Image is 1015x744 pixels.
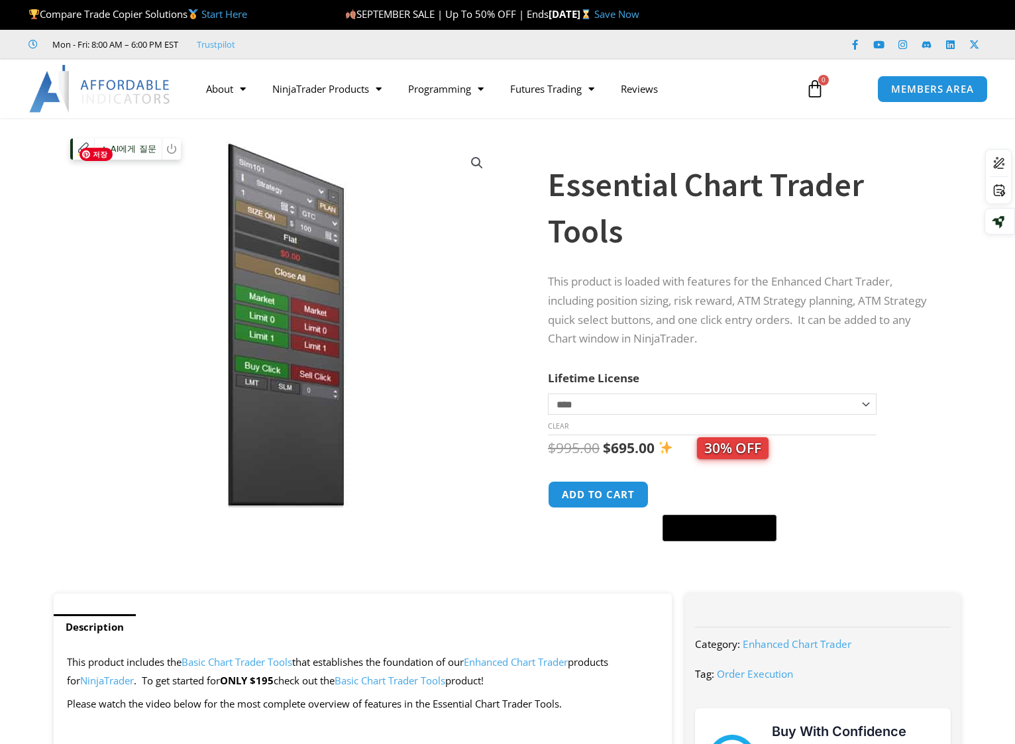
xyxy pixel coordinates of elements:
[465,151,489,175] a: View full-screen image gallery
[29,65,172,113] img: LogoAI | Affordable Indicators – NinjaTrader
[594,7,639,21] a: Save Now
[220,674,274,687] strong: ONLY $195
[695,667,714,680] span: Tag:
[548,439,600,457] bdi: 995.00
[201,7,247,21] a: Start Here
[67,695,659,714] p: Please watch the video below for the most complete overview of features in the Essential Chart Tr...
[73,141,499,507] img: Essential Chart Trader Tools
[80,674,134,687] a: NinjaTrader
[188,9,198,19] img: 🥇
[660,479,779,511] iframe: Secure express checkout frame
[395,74,497,104] a: Programming
[603,439,655,457] bdi: 695.00
[786,70,844,108] a: 0
[717,667,793,680] a: Order Execution
[193,74,792,104] nav: Menu
[663,515,776,541] button: Buy with GPay
[818,75,829,85] span: 0
[603,439,611,457] span: $
[67,653,659,690] p: This product includes the that establishes the foundation of our products for . To get started for
[464,655,568,668] a: Enhanced Chart Trader
[335,674,445,687] a: Basic Chart Trader Tools
[548,370,639,386] label: Lifetime License
[548,481,649,508] button: Add to cart
[497,74,608,104] a: Futures Trading
[548,162,935,254] h1: Essential Chart Trader Tools
[548,421,568,431] a: Clear options
[345,7,549,21] span: SEPTEMBER SALE | Up To 50% OFF | Ends
[80,148,113,161] span: 저장
[346,9,356,19] img: 🍂
[743,637,851,651] a: Enhanced Chart Trader
[608,74,671,104] a: Reviews
[49,36,178,52] span: Mon - Fri: 8:00 AM – 6:00 PM EST
[549,7,594,21] strong: [DATE]
[259,74,395,104] a: NinjaTrader Products
[97,140,159,158] span: AI에게 질문
[697,437,769,459] span: 30% OFF
[548,439,556,457] span: $
[659,441,672,454] img: ✨
[772,721,937,741] h3: Buy With Confidence
[28,7,247,21] span: Compare Trade Copier Solutions
[877,76,988,103] a: MEMBERS AREA
[197,36,235,52] a: Trustpilot
[193,74,259,104] a: About
[29,9,39,19] img: 🏆
[891,84,974,94] span: MEMBERS AREA
[695,637,740,651] span: Category:
[54,614,136,640] a: Description
[548,272,935,349] p: This product is loaded with features for the Enhanced Chart Trader, including position sizing, ri...
[581,9,591,19] img: ⌛
[182,655,292,668] a: Basic Chart Trader Tools
[274,674,484,687] span: check out the product!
